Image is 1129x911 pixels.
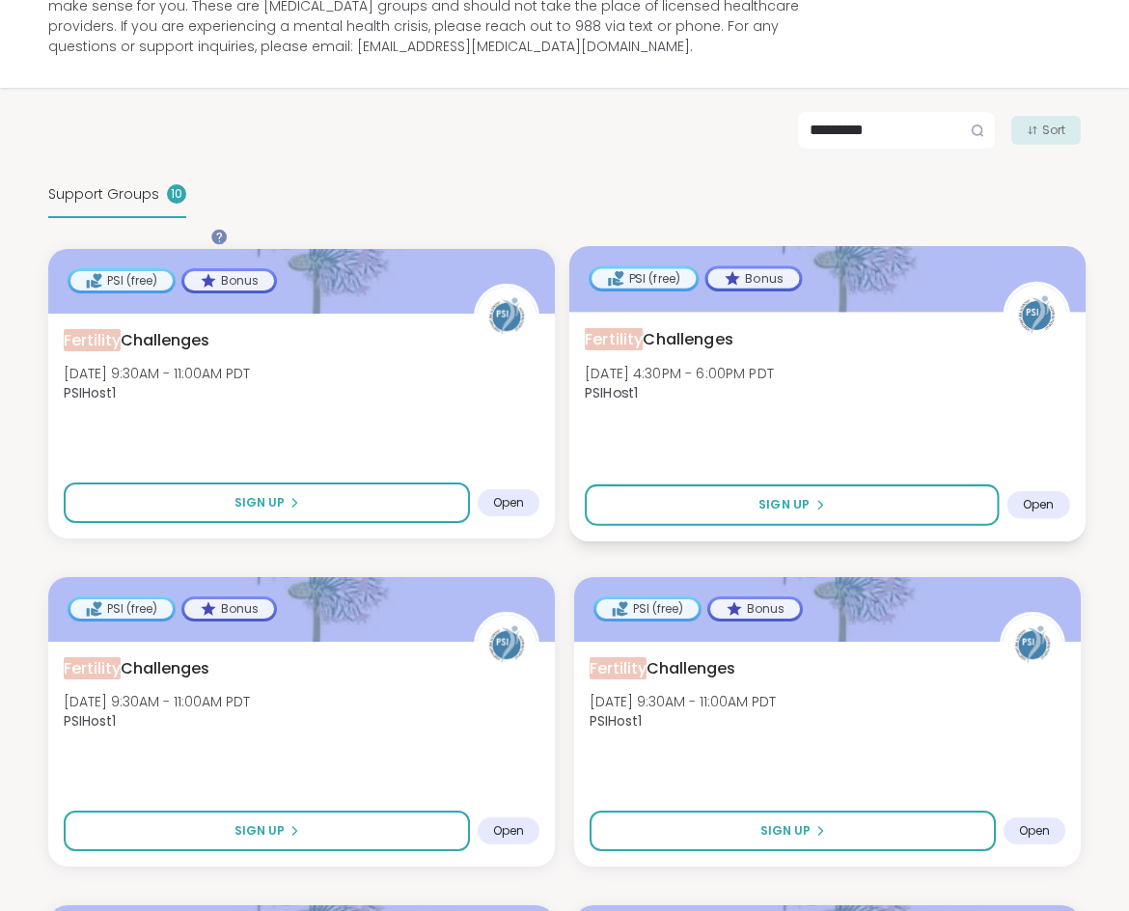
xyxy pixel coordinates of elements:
span: Sign Up [234,494,285,511]
div: PSI (free) [592,268,696,288]
b: PSIHost1 [64,383,116,402]
span: Sort [1042,122,1065,139]
span: [DATE] 4:30PM - 6:00PM PDT [585,363,774,382]
button: Sign Up [590,811,996,851]
img: PSIHost1 [477,615,537,675]
b: PSIHost1 [590,711,642,731]
button: Sign Up [64,483,470,523]
span: [DATE] 9:30AM - 11:00AM PDT [64,692,250,711]
span: [DATE] 9:30AM - 11:00AM PDT [64,364,250,383]
div: Bonus [708,268,800,288]
iframe: Spotlight [211,229,227,244]
b: PSIHost1 [64,711,116,731]
div: Bonus [710,599,800,619]
b: PSIHost1 [585,383,638,402]
span: Fertility [64,657,121,679]
button: Sign Up [585,484,999,526]
span: Challenges [64,329,209,352]
span: Support Groups [48,184,159,205]
span: Sign Up [234,822,285,840]
div: PSI (free) [70,271,173,290]
img: PSIHost1 [1006,285,1067,345]
span: Challenges [64,657,209,680]
span: Open [493,495,524,511]
span: Open [1023,497,1055,512]
span: Open [493,823,524,839]
div: 10 [167,184,186,204]
img: PSIHost1 [1003,615,1062,675]
span: Challenges [585,327,733,350]
div: Bonus [184,599,274,619]
img: PSIHost1 [477,287,537,346]
div: PSI (free) [596,599,699,619]
span: [DATE] 9:30AM - 11:00AM PDT [590,692,776,711]
span: Fertility [590,657,647,679]
button: Sign Up [64,811,470,851]
span: Open [1019,823,1050,839]
span: Sign Up [760,822,811,840]
span: Fertility [585,327,643,349]
span: Sign Up [758,496,810,513]
div: PSI (free) [70,599,173,619]
span: Challenges [590,657,735,680]
div: Bonus [184,271,274,290]
span: Fertility [64,329,121,351]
